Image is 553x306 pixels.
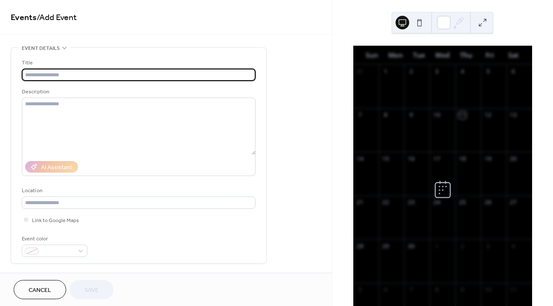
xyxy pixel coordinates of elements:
[384,46,407,64] div: Mon
[22,87,254,96] div: Description
[502,46,525,64] div: Sat
[509,242,517,250] div: 4
[458,111,466,119] div: 11
[356,199,364,206] div: 21
[484,242,492,250] div: 3
[382,155,390,162] div: 15
[458,242,466,250] div: 2
[484,286,492,294] div: 10
[458,155,466,162] div: 18
[382,286,390,294] div: 6
[509,286,517,294] div: 11
[22,234,86,243] div: Event color
[509,155,517,162] div: 20
[360,46,384,64] div: Sun
[356,111,364,119] div: 7
[433,286,441,294] div: 8
[356,155,364,162] div: 14
[29,286,51,295] span: Cancel
[484,155,492,162] div: 19
[22,186,254,195] div: Location
[458,199,466,206] div: 25
[356,286,364,294] div: 5
[14,280,66,299] button: Cancel
[454,46,478,64] div: Thu
[382,68,390,75] div: 1
[484,199,492,206] div: 26
[458,286,466,294] div: 9
[356,242,364,250] div: 28
[22,44,60,53] span: Event details
[433,199,441,206] div: 24
[407,68,415,75] div: 2
[407,286,415,294] div: 7
[382,199,390,206] div: 22
[484,68,492,75] div: 5
[32,216,79,225] span: Link to Google Maps
[433,111,441,119] div: 10
[382,242,390,250] div: 29
[433,242,441,250] div: 1
[431,46,454,64] div: Wed
[407,242,415,250] div: 30
[433,155,441,162] div: 17
[407,155,415,162] div: 16
[407,111,415,119] div: 9
[509,111,517,119] div: 13
[356,68,364,75] div: 31
[22,58,254,67] div: Title
[458,68,466,75] div: 4
[407,46,431,64] div: Tue
[509,68,517,75] div: 6
[11,9,37,26] a: Events
[382,111,390,119] div: 8
[478,46,501,64] div: Fri
[484,111,492,119] div: 12
[433,68,441,75] div: 3
[37,9,77,26] span: / Add Event
[407,199,415,206] div: 23
[509,199,517,206] div: 27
